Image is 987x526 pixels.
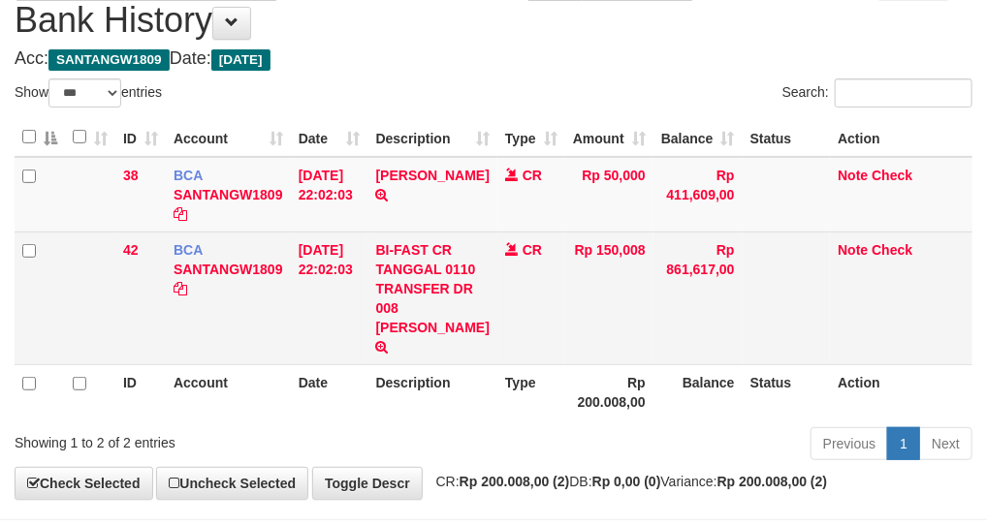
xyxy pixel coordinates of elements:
[376,168,490,183] a: [PERSON_NAME]
[565,157,653,232] td: Rp 50,000
[174,281,187,296] a: Copy SANTANGW1809 to clipboard
[653,118,743,157] th: Balance: activate to sort column ascending
[115,118,166,157] th: ID: activate to sort column ascending
[460,474,570,489] strong: Rp 200.008,00 (2)
[48,78,121,108] select: Showentries
[174,187,283,202] a: SANTANGW1809
[497,364,565,419] th: Type
[872,168,912,183] a: Check
[15,425,397,452] div: Showing 1 to 2 of 2 entries
[291,364,368,419] th: Date
[166,364,291,419] th: Account
[15,78,162,108] label: Show entries
[872,242,912,258] a: Check
[312,467,423,500] a: Toggle Descr
[48,49,170,71] span: SANTANGW1809
[838,242,868,258] a: Note
[830,118,972,157] th: Action
[211,49,271,71] span: [DATE]
[291,118,368,157] th: Date: activate to sort column ascending
[291,232,368,364] td: [DATE] 22:02:03
[838,168,868,183] a: Note
[166,118,291,157] th: Account: activate to sort column ascending
[368,364,497,419] th: Description
[65,118,115,157] th: : activate to sort column ascending
[835,78,972,108] input: Search:
[368,118,497,157] th: Description: activate to sort column ascending
[15,118,65,157] th: : activate to sort column descending
[15,49,972,69] h4: Acc: Date:
[174,168,203,183] span: BCA
[743,364,831,419] th: Status
[291,157,368,232] td: [DATE] 22:02:03
[565,364,653,419] th: Rp 200.008,00
[427,474,828,489] span: CR: DB: Variance:
[830,364,972,419] th: Action
[174,206,187,222] a: Copy SANTANGW1809 to clipboard
[123,242,139,258] span: 42
[15,467,153,500] a: Check Selected
[565,232,653,364] td: Rp 150,008
[565,118,653,157] th: Amount: activate to sort column ascending
[782,78,972,108] label: Search:
[376,242,490,335] a: BI-FAST CR TANGGAL 0110 TRANSFER DR 008 [PERSON_NAME]
[919,427,972,460] a: Next
[811,427,888,460] a: Previous
[717,474,828,489] strong: Rp 200.008,00 (2)
[887,427,920,460] a: 1
[653,157,743,232] td: Rp 411,609,00
[523,168,542,183] span: CR
[653,232,743,364] td: Rp 861,617,00
[523,242,542,258] span: CR
[123,168,139,183] span: 38
[115,364,166,419] th: ID
[743,118,831,157] th: Status
[497,118,565,157] th: Type: activate to sort column ascending
[592,474,661,489] strong: Rp 0,00 (0)
[653,364,743,419] th: Balance
[174,242,203,258] span: BCA
[156,467,308,500] a: Uncheck Selected
[174,262,283,277] a: SANTANGW1809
